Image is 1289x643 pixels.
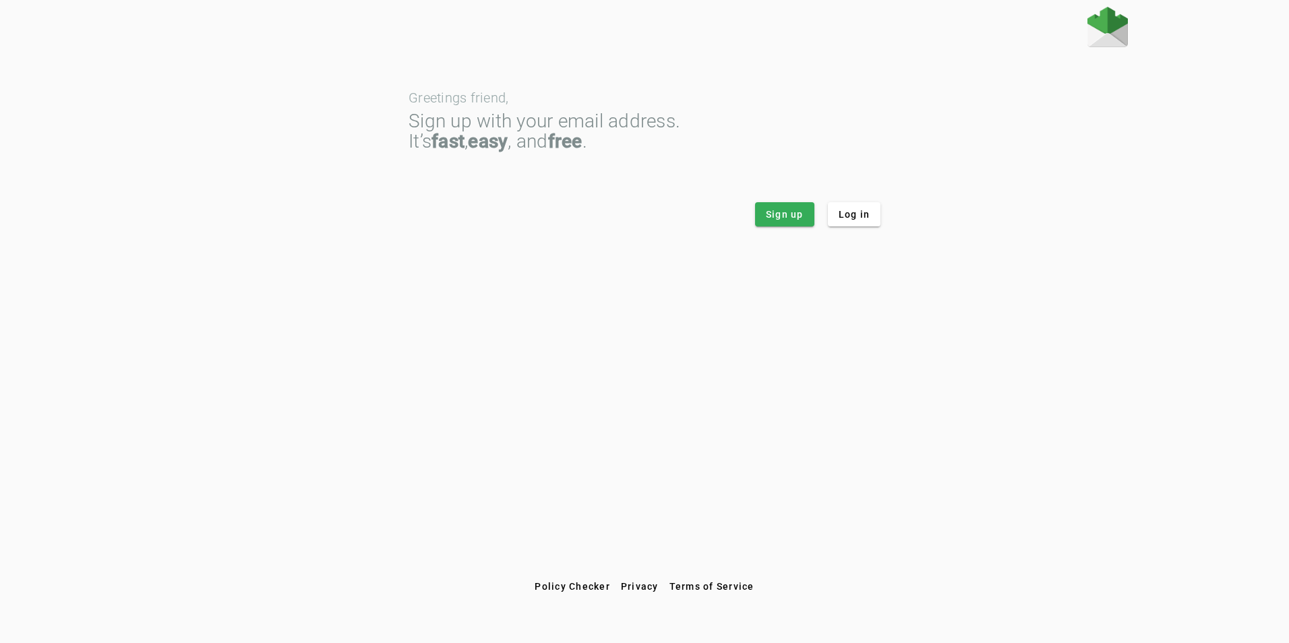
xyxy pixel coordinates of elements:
span: Sign up [766,208,804,221]
button: Privacy [616,574,664,599]
strong: easy [468,130,508,152]
strong: fast [431,130,464,152]
button: Policy Checker [529,574,616,599]
span: Log in [839,208,870,221]
img: Fraudmarc Logo [1087,7,1128,47]
div: Sign up with your email address. It’s , , and . [409,111,880,152]
button: Log in [828,202,881,226]
span: Privacy [621,581,659,592]
span: Terms of Service [669,581,754,592]
button: Sign up [755,202,814,226]
button: Terms of Service [664,574,760,599]
span: Policy Checker [535,581,610,592]
strong: free [548,130,582,152]
div: Greetings friend, [409,91,880,104]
